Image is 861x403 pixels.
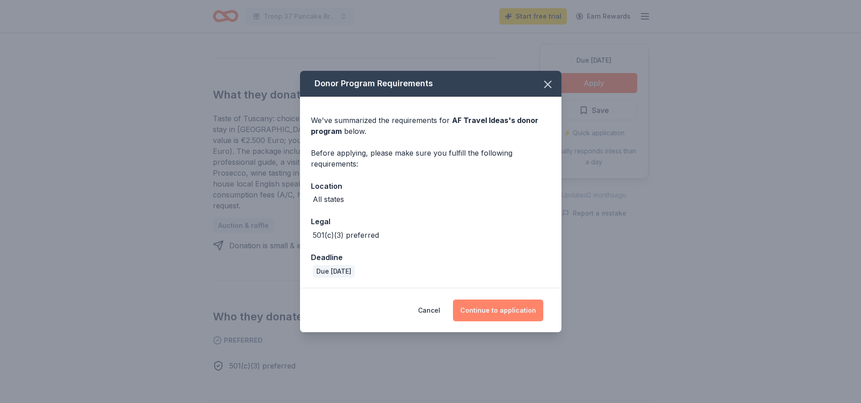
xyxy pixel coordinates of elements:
[453,300,543,321] button: Continue to application
[311,147,551,169] div: Before applying, please make sure you fulfill the following requirements:
[418,300,440,321] button: Cancel
[313,230,379,241] div: 501(c)(3) preferred
[313,265,355,278] div: Due [DATE]
[311,216,551,227] div: Legal
[300,71,561,97] div: Donor Program Requirements
[311,251,551,263] div: Deadline
[311,115,551,137] div: We've summarized the requirements for below.
[311,180,551,192] div: Location
[313,194,344,205] div: All states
